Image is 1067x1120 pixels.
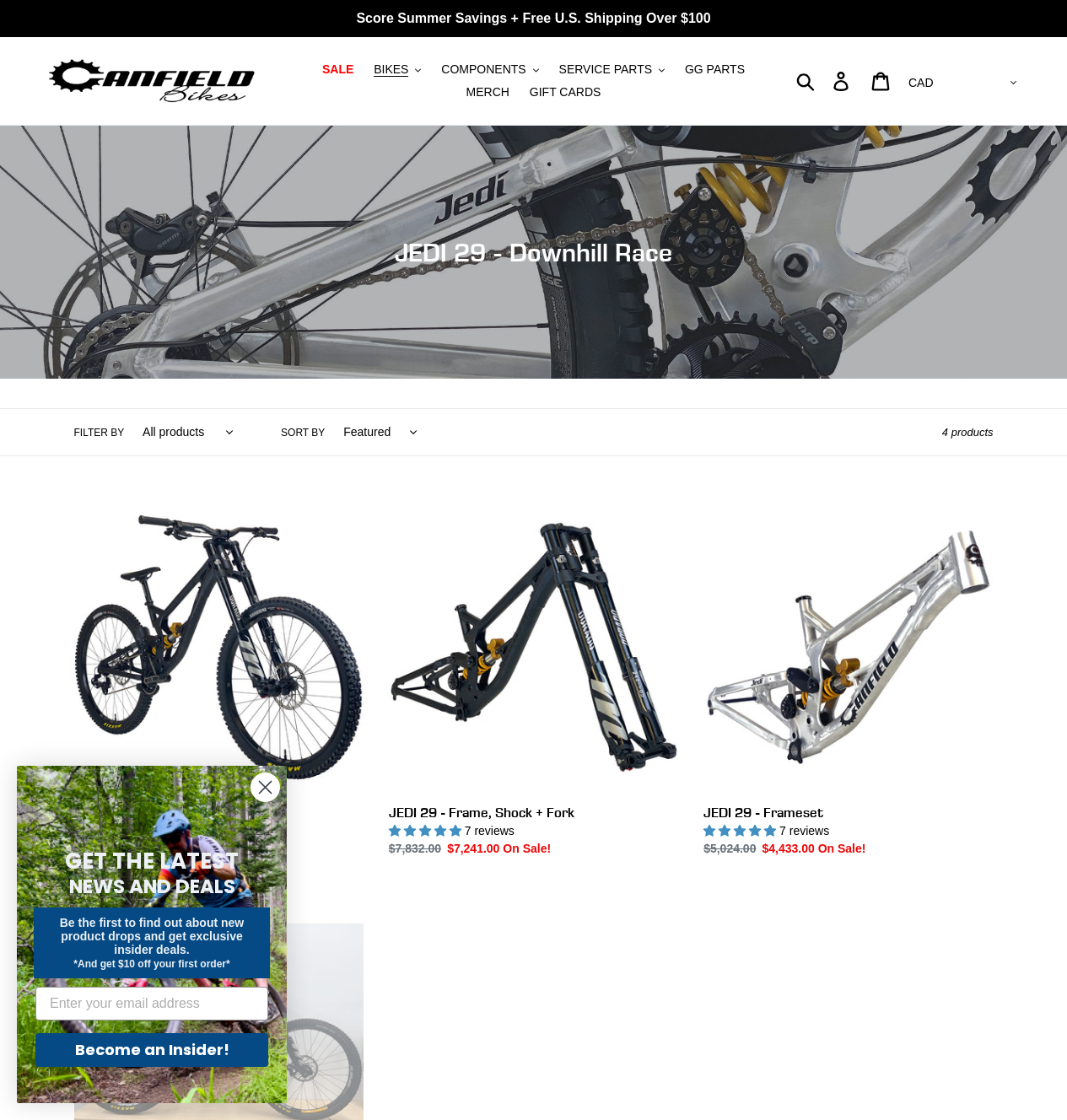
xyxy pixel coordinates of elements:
[65,846,239,876] span: GET THE LATEST
[35,987,268,1020] input: Enter your email address
[69,873,235,900] span: NEWS AND DEALS
[395,237,672,267] span: JEDI 29 - Downhill Race
[365,58,429,81] button: BIKES
[322,62,353,77] span: SALE
[521,81,610,104] a: GIFT CARDS
[314,58,362,81] a: SALE
[685,62,745,77] span: GG PARTS
[466,85,509,100] span: MERCH
[60,916,245,956] span: Be the first to find out about new product drops and get exclusive insider deals.
[73,958,229,970] span: *And get $10 off your first order*
[374,62,408,77] span: BIKES
[559,62,652,77] span: SERVICE PARTS
[251,773,280,802] button: Close dialog
[676,58,753,81] a: GG PARTS
[530,85,601,100] span: GIFT CARDS
[458,81,518,104] a: MERCH
[281,425,325,440] label: Sort by
[46,55,257,108] img: Canfield Bikes
[441,62,525,77] span: COMPONENTS
[35,1033,268,1067] button: Become an Insider!
[74,425,125,440] label: Filter by
[551,58,673,81] button: SERVICE PARTS
[433,58,547,81] button: COMPONENTS
[942,426,994,439] span: 4 products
